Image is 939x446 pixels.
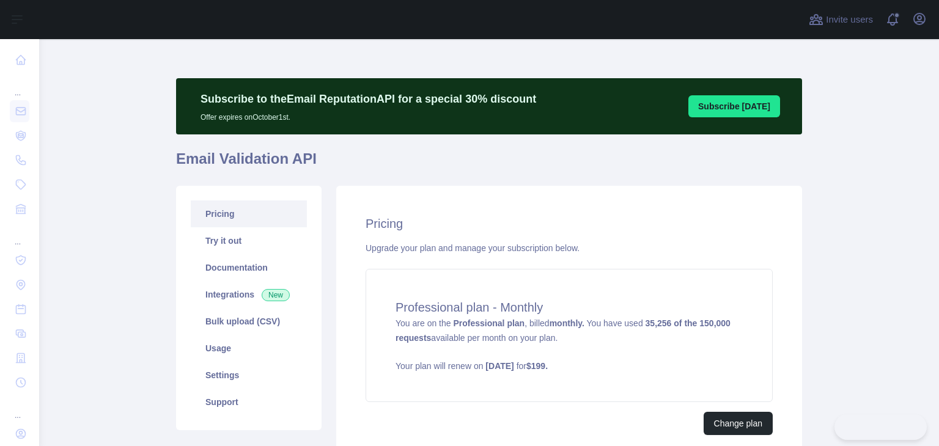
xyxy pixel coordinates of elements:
a: Support [191,389,307,415]
p: Subscribe to the Email Reputation API for a special 30 % discount [201,90,536,108]
button: Change plan [704,412,773,435]
a: Try it out [191,227,307,254]
a: Bulk upload (CSV) [191,308,307,335]
strong: 35,256 of the 150,000 requests [396,318,731,343]
div: ... [10,73,29,98]
span: You are on the , billed You have used available per month on your plan. [396,318,743,372]
span: New [262,289,290,301]
iframe: Toggle Customer Support [834,414,927,440]
a: Pricing [191,200,307,227]
div: Upgrade your plan and manage your subscription below. [366,242,773,254]
button: Invite users [806,10,875,29]
a: Integrations New [191,281,307,308]
p: Your plan will renew on for [396,360,743,372]
strong: $ 199 . [526,361,548,371]
a: Usage [191,335,307,362]
a: Settings [191,362,307,389]
p: Offer expires on October 1st. [201,108,536,122]
h2: Pricing [366,215,773,232]
a: Documentation [191,254,307,281]
strong: monthly. [550,318,584,328]
button: Subscribe [DATE] [688,95,780,117]
strong: Professional plan [453,318,525,328]
strong: [DATE] [485,361,514,371]
h4: Professional plan - Monthly [396,299,743,316]
div: ... [10,396,29,420]
div: ... [10,222,29,247]
h1: Email Validation API [176,149,802,178]
span: Invite users [826,13,873,27]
